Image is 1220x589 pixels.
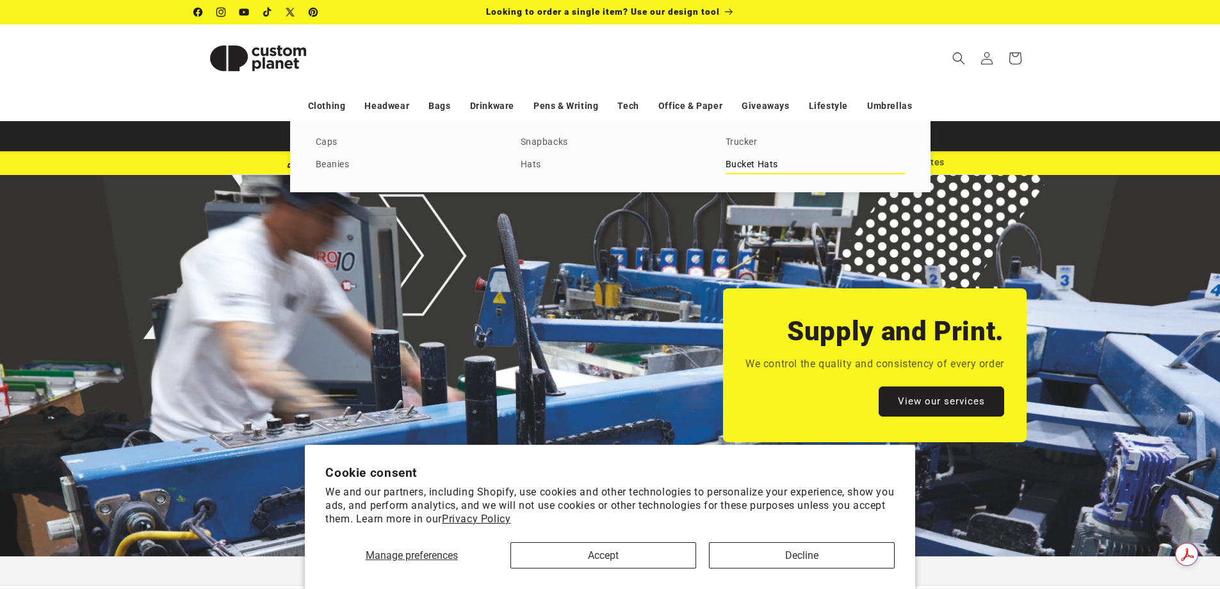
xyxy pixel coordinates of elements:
[1006,451,1220,589] iframe: Chat Widget
[510,542,696,568] button: Accept
[658,95,722,117] a: Office & Paper
[316,156,495,174] a: Beanies
[364,95,409,117] a: Headwear
[442,513,510,525] a: Privacy Policy
[809,95,848,117] a: Lifestyle
[521,134,700,151] a: Snapbacks
[316,134,495,151] a: Caps
[726,156,905,174] a: Bucket Hats
[486,6,720,17] span: Looking to order a single item? Use our design tool
[745,355,1004,374] p: We control the quality and consistency of every order
[879,386,1004,417] a: View our services
[867,95,912,117] a: Umbrellas
[428,95,450,117] a: Bags
[726,134,905,151] a: Trucker
[787,314,1004,349] h2: Supply and Print.
[325,542,498,568] button: Manage preferences
[521,156,700,174] a: Hats
[194,29,322,87] img: Custom Planet
[533,95,598,117] a: Pens & Writing
[308,95,346,117] a: Clothing
[709,542,895,568] button: Decline
[189,24,327,92] a: Custom Planet
[325,465,895,480] h2: Cookie consent
[945,44,973,72] summary: Search
[366,549,458,561] span: Manage preferences
[470,95,514,117] a: Drinkware
[617,95,638,117] a: Tech
[325,486,895,526] p: We and our partners, including Shopify, use cookies and other technologies to personalize your ex...
[742,95,789,117] a: Giveaways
